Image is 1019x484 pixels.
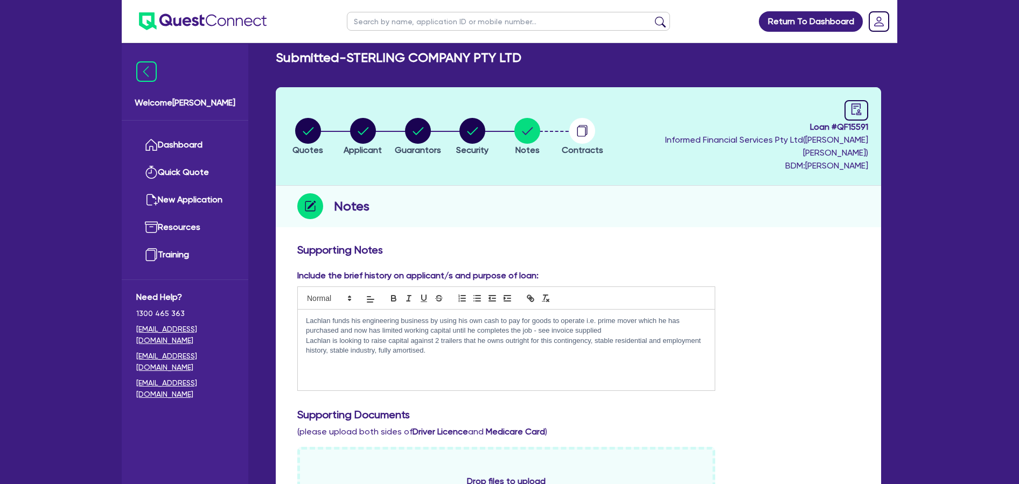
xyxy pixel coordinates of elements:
[297,193,323,219] img: step-icon
[136,131,234,159] a: Dashboard
[562,145,603,155] span: Contracts
[759,11,863,32] a: Return To Dashboard
[456,145,488,155] span: Security
[292,117,324,157] button: Quotes
[456,117,489,157] button: Security
[297,426,547,437] span: (please upload both sides of and )
[347,12,670,31] input: Search by name, application ID or mobile number...
[486,426,545,437] b: Medicare Card
[850,103,862,115] span: audit
[145,193,158,206] img: new-application
[395,145,441,155] span: Guarantors
[306,316,707,336] p: Lachlan funds his engineering business by using his own cash to pay for goods to operate i.e. pri...
[145,248,158,261] img: training
[612,121,868,134] span: Loan # QF15591
[514,117,541,157] button: Notes
[136,241,234,269] a: Training
[136,159,234,186] a: Quick Quote
[334,197,369,216] h2: Notes
[413,426,468,437] b: Driver Licence
[145,166,158,179] img: quick-quote
[136,350,234,373] a: [EMAIL_ADDRESS][DOMAIN_NAME]
[297,243,860,256] h3: Supporting Notes
[136,291,234,304] span: Need Help?
[136,214,234,241] a: Resources
[136,324,234,346] a: [EMAIL_ADDRESS][DOMAIN_NAME]
[292,145,323,155] span: Quotes
[561,117,604,157] button: Contracts
[394,117,442,157] button: Guarantors
[136,308,234,319] span: 1300 465 363
[136,186,234,214] a: New Application
[343,117,382,157] button: Applicant
[276,50,521,66] h2: Submitted - STERLING COMPANY PTY LTD
[306,336,707,356] p: Lachlan is looking to raise capital against 2 trailers that he owns outright for this contingency...
[612,159,868,172] span: BDM: [PERSON_NAME]
[136,377,234,400] a: [EMAIL_ADDRESS][DOMAIN_NAME]
[297,408,860,421] h3: Supporting Documents
[135,96,235,109] span: Welcome [PERSON_NAME]
[344,145,382,155] span: Applicant
[145,221,158,234] img: resources
[865,8,893,36] a: Dropdown toggle
[665,135,868,158] span: Informed Financial Services Pty Ltd ( [PERSON_NAME] [PERSON_NAME] )
[139,12,267,30] img: quest-connect-logo-blue
[297,269,539,282] label: Include the brief history on applicant/s and purpose of loan:
[515,145,540,155] span: Notes
[136,61,157,82] img: icon-menu-close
